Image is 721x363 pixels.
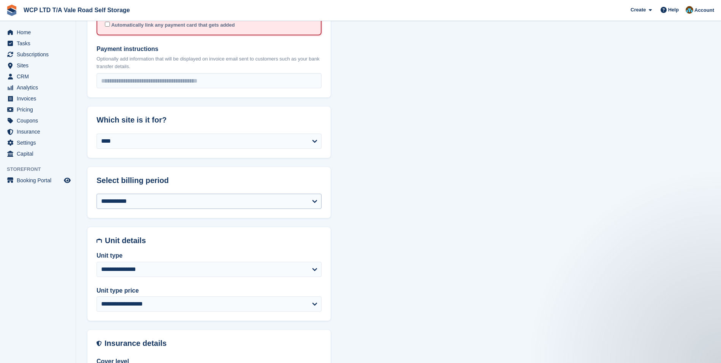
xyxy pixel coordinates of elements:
span: Booking Portal [17,175,62,186]
a: Preview store [63,176,72,185]
span: Create [631,6,646,14]
span: Capital [17,148,62,159]
h2: Select billing period [97,176,322,185]
a: menu [4,137,72,148]
img: unit-details-icon-595b0c5c156355b767ba7b61e002efae458ec76ed5ec05730b8e856ff9ea34a9.svg [97,236,102,245]
a: menu [4,93,72,104]
a: menu [4,82,72,93]
span: Home [17,27,62,38]
span: Automatically link any payment card that gets added [111,22,235,28]
span: Invoices [17,93,62,104]
a: menu [4,60,72,71]
a: menu [4,104,72,115]
span: Analytics [17,82,62,93]
a: menu [4,38,72,49]
span: Sites [17,60,62,71]
a: menu [4,71,72,82]
span: Help [668,6,679,14]
a: menu [4,27,72,38]
label: Unit type [97,251,322,260]
h2: Insurance details [105,339,322,348]
img: stora-icon-8386f47178a22dfd0bd8f6a31ec36ba5ce8667c1dd55bd0f319d3a0aa187defe.svg [6,5,17,16]
a: menu [4,115,72,126]
a: menu [4,126,72,137]
span: Pricing [17,104,62,115]
span: Storefront [7,166,76,173]
span: Tasks [17,38,62,49]
a: menu [4,49,72,60]
h2: Unit details [105,236,322,245]
label: Unit type price [97,286,322,295]
span: CRM [17,71,62,82]
img: insurance-details-icon-731ffda60807649b61249b889ba3c5e2b5c27d34e2e1fb37a309f0fde93ff34a.svg [97,339,101,348]
span: Coupons [17,115,62,126]
p: Optionally add information that will be displayed on invoice email sent to customers such as your... [97,55,322,70]
span: Insurance [17,126,62,137]
h2: Which site is it for? [97,116,322,124]
label: Payment instructions [97,45,322,54]
span: Subscriptions [17,49,62,60]
a: menu [4,148,72,159]
a: menu [4,175,72,186]
a: WCP LTD T/A Vale Road Self Storage [21,4,133,16]
img: Kirsty williams [686,6,693,14]
span: Account [694,6,714,14]
span: Settings [17,137,62,148]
